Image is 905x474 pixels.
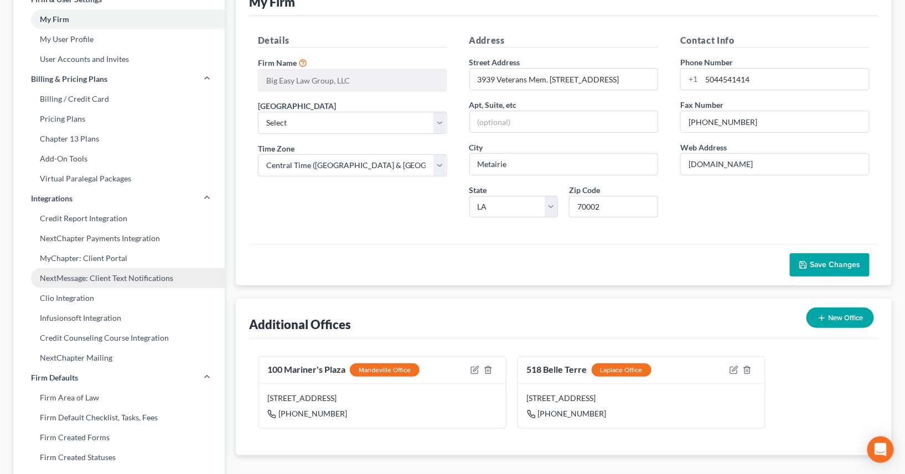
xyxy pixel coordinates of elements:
input: Enter web address.... [681,154,869,175]
label: Zip Code [569,184,600,196]
a: Firm Created Forms [13,428,225,447]
h5: Details [258,34,447,48]
a: Firm Defaults [13,368,225,388]
div: 518 Belle Terre [527,363,651,377]
label: [GEOGRAPHIC_DATA] [258,100,336,112]
span: Firm Name [258,58,297,67]
label: State [469,184,487,196]
h5: Address [469,34,659,48]
a: NextChapter Payments Integration [13,228,225,248]
a: Pricing Plans [13,109,225,129]
button: Save Changes [790,253,870,277]
a: Billing & Pricing Plans [13,69,225,89]
input: Enter address... [470,69,658,90]
a: Add-On Tools [13,149,225,169]
input: Enter phone... [701,69,869,90]
label: Web Address [680,142,727,153]
label: Fax Number [680,99,723,111]
input: XXXXX [569,196,658,218]
span: [PHONE_NUMBER] [538,409,607,418]
span: Save Changes [810,260,861,269]
label: Apt, Suite, etc [469,99,517,111]
label: Time Zone [258,143,294,154]
button: New Office [806,308,874,328]
label: City [469,142,483,153]
input: (optional) [470,111,658,132]
a: Infusionsoft Integration [13,308,225,328]
a: NextChapter Mailing [13,348,225,368]
a: NextMessage: Client Text Notifications [13,268,225,288]
a: Credit Counseling Course Integration [13,328,225,348]
input: Enter fax... [681,111,869,132]
a: Firm Created Statuses [13,447,225,467]
a: Firm Area of Law [13,388,225,408]
div: Additional Offices [249,316,351,332]
div: Laplace Office [592,363,651,377]
div: 100 Mariner's Plaza [267,363,420,377]
a: Billing / Credit Card [13,89,225,109]
a: Integrations [13,189,225,209]
a: User Accounts and Invites [13,49,225,69]
div: [STREET_ADDRESS] [267,393,497,404]
a: My Firm [13,9,225,29]
span: [PHONE_NUMBER] [278,409,347,418]
div: Open Intercom Messenger [867,436,894,463]
div: +1 [681,69,701,90]
a: Clio Integration [13,288,225,308]
span: Integrations [31,193,73,204]
span: Firm Defaults [31,372,78,383]
label: Phone Number [680,56,733,68]
a: Firm Default Checklist, Tasks, Fees [13,408,225,428]
span: Billing & Pricing Plans [31,74,107,85]
div: [STREET_ADDRESS] [527,393,757,404]
a: Credit Report Integration [13,209,225,228]
a: My User Profile [13,29,225,49]
div: Mandeville Office [350,363,420,377]
input: Enter city... [470,154,658,175]
h5: Contact Info [680,34,870,48]
a: Virtual Paralegal Packages [13,169,225,189]
label: Street Address [469,56,520,68]
a: MyChapter: Client Portal [13,248,225,268]
input: Enter name... [258,70,447,91]
a: Chapter 13 Plans [13,129,225,149]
